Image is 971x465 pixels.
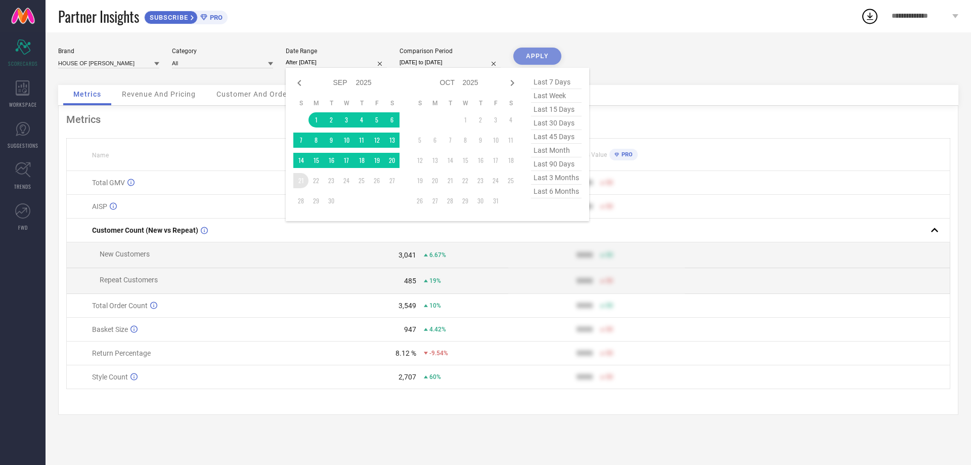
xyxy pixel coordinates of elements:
span: AISP [92,202,107,210]
span: Name [92,152,109,159]
span: 6.67% [429,251,446,259]
td: Fri Oct 10 2025 [488,133,503,148]
td: Sun Sep 21 2025 [293,173,308,188]
div: 9999 [577,251,593,259]
span: last 6 months [531,185,582,198]
td: Fri Sep 26 2025 [369,173,384,188]
td: Tue Oct 07 2025 [443,133,458,148]
span: PRO [619,151,633,158]
span: 50 [606,277,613,284]
span: Return Percentage [92,349,151,357]
td: Mon Sep 01 2025 [308,112,324,128]
span: WORKSPACE [9,101,37,108]
span: 50 [606,302,613,309]
span: 10% [429,302,441,309]
span: 50 [606,203,613,210]
div: Previous month [293,77,305,89]
td: Sat Oct 04 2025 [503,112,518,128]
a: SUBSCRIBEPRO [144,8,228,24]
span: last week [531,89,582,103]
td: Fri Oct 31 2025 [488,193,503,208]
td: Thu Oct 09 2025 [473,133,488,148]
div: 2,707 [399,373,416,381]
div: 485 [404,277,416,285]
div: 8.12 % [395,349,416,357]
td: Sun Oct 05 2025 [412,133,427,148]
th: Monday [308,99,324,107]
th: Tuesday [324,99,339,107]
div: 3,041 [399,251,416,259]
th: Thursday [354,99,369,107]
td: Sat Oct 25 2025 [503,173,518,188]
span: last 15 days [531,103,582,116]
span: last 45 days [531,130,582,144]
span: Repeat Customers [100,276,158,284]
td: Tue Oct 28 2025 [443,193,458,208]
span: 50 [606,251,613,259]
span: SCORECARDS [8,60,38,67]
td: Sun Oct 26 2025 [412,193,427,208]
td: Wed Oct 15 2025 [458,153,473,168]
td: Sun Sep 14 2025 [293,153,308,168]
td: Sun Oct 19 2025 [412,173,427,188]
span: 50 [606,326,613,333]
td: Thu Sep 11 2025 [354,133,369,148]
td: Sat Sep 20 2025 [384,153,400,168]
td: Thu Sep 04 2025 [354,112,369,128]
td: Mon Sep 08 2025 [308,133,324,148]
td: Thu Oct 23 2025 [473,173,488,188]
span: 60% [429,373,441,381]
span: 4.42% [429,326,446,333]
span: last month [531,144,582,157]
td: Tue Sep 30 2025 [324,193,339,208]
th: Monday [427,99,443,107]
td: Wed Oct 22 2025 [458,173,473,188]
th: Sunday [293,99,308,107]
td: Mon Sep 29 2025 [308,193,324,208]
td: Tue Sep 02 2025 [324,112,339,128]
th: Tuesday [443,99,458,107]
span: 50 [606,373,613,381]
div: 947 [404,325,416,333]
td: Fri Sep 12 2025 [369,133,384,148]
div: Metrics [66,113,950,125]
td: Fri Oct 03 2025 [488,112,503,128]
span: last 3 months [531,171,582,185]
td: Wed Oct 29 2025 [458,193,473,208]
td: Wed Sep 03 2025 [339,112,354,128]
td: Fri Sep 19 2025 [369,153,384,168]
span: Metrics [73,90,101,98]
td: Sat Sep 27 2025 [384,173,400,188]
td: Thu Oct 02 2025 [473,112,488,128]
th: Saturday [384,99,400,107]
div: Open download list [861,7,879,25]
td: Sun Oct 12 2025 [412,153,427,168]
td: Tue Oct 21 2025 [443,173,458,188]
td: Fri Oct 24 2025 [488,173,503,188]
td: Wed Oct 01 2025 [458,112,473,128]
div: 9999 [577,277,593,285]
td: Sun Sep 28 2025 [293,193,308,208]
span: SUGGESTIONS [8,142,38,149]
span: 50 [606,350,613,357]
div: 9999 [577,349,593,357]
td: Fri Sep 05 2025 [369,112,384,128]
td: Mon Oct 20 2025 [427,173,443,188]
td: Fri Oct 17 2025 [488,153,503,168]
span: last 90 days [531,157,582,171]
span: FWD [18,224,28,231]
td: Thu Sep 25 2025 [354,173,369,188]
span: -9.54% [429,350,448,357]
td: Mon Oct 13 2025 [427,153,443,168]
span: last 30 days [531,116,582,130]
span: Partner Insights [58,6,139,27]
span: 50 [606,179,613,186]
span: last 7 days [531,75,582,89]
span: Customer Count (New vs Repeat) [92,226,198,234]
td: Thu Oct 16 2025 [473,153,488,168]
td: Wed Sep 24 2025 [339,173,354,188]
td: Mon Sep 15 2025 [308,153,324,168]
td: Tue Sep 23 2025 [324,173,339,188]
div: Category [172,48,273,55]
div: 9999 [577,373,593,381]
